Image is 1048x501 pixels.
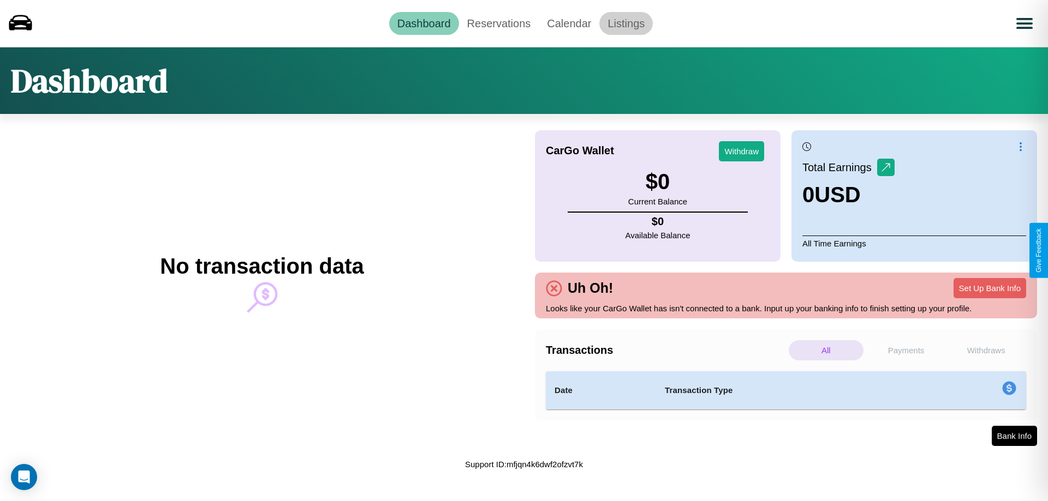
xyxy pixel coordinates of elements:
h2: No transaction data [160,254,364,279]
h4: Transactions [546,344,786,357]
p: Withdraws [949,340,1023,360]
a: Calendar [539,12,599,35]
h4: $ 0 [626,215,690,228]
h4: Transaction Type [665,384,913,397]
table: simple table [546,371,1026,409]
div: Give Feedback [1035,228,1043,273]
p: Support ID: mfjqn4k6dwf2ofzvt7k [465,457,583,472]
p: Available Balance [626,228,690,243]
p: Current Balance [628,194,687,209]
div: Open Intercom Messenger [11,464,37,490]
a: Listings [599,12,653,35]
h3: $ 0 [628,170,687,194]
h4: Date [555,384,647,397]
p: Total Earnings [802,158,877,177]
h3: 0 USD [802,183,895,207]
button: Open menu [1009,8,1040,39]
p: All Time Earnings [802,236,1026,251]
h1: Dashboard [11,58,168,103]
h4: Uh Oh! [562,280,618,296]
p: Payments [869,340,944,360]
h4: CarGo Wallet [546,144,614,157]
a: Dashboard [389,12,459,35]
button: Bank Info [992,426,1037,446]
p: All [789,340,864,360]
a: Reservations [459,12,539,35]
button: Withdraw [719,141,764,161]
button: Set Up Bank Info [954,278,1026,298]
p: Looks like your CarGo Wallet has isn't connected to a bank. Input up your banking info to finish ... [546,301,1026,316]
